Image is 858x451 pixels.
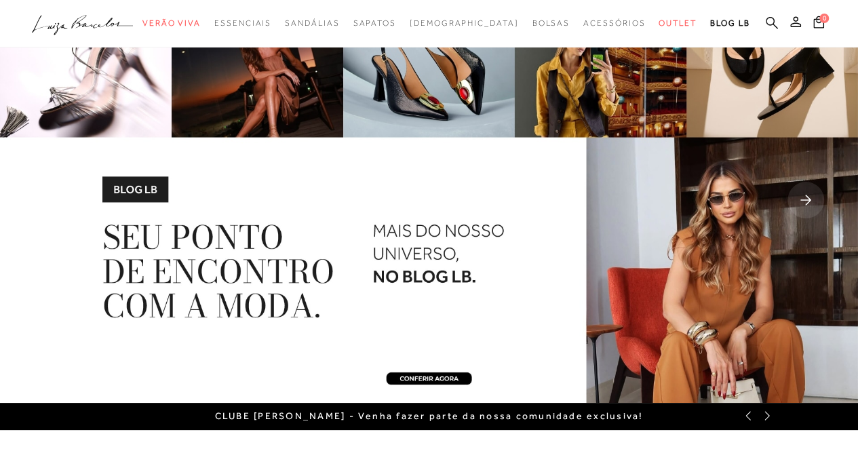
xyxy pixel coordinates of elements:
[215,410,644,421] a: CLUBE [PERSON_NAME] - Venha fazer parte da nossa comunidade exclusiva!
[532,11,570,36] a: categoryNavScreenReaderText
[353,11,395,36] a: categoryNavScreenReaderText
[583,11,645,36] a: categoryNavScreenReaderText
[809,15,828,33] button: 0
[659,18,697,28] span: Outlet
[583,18,645,28] span: Acessórios
[710,11,749,36] a: BLOG LB
[285,18,339,28] span: Sandálias
[353,18,395,28] span: Sapatos
[214,11,271,36] a: categoryNavScreenReaderText
[659,11,697,36] a: categoryNavScreenReaderText
[285,11,339,36] a: categoryNavScreenReaderText
[142,18,201,28] span: Verão Viva
[819,14,829,23] span: 0
[410,18,519,28] span: [DEMOGRAPHIC_DATA]
[142,11,201,36] a: categoryNavScreenReaderText
[410,11,519,36] a: noSubCategoriesText
[532,18,570,28] span: Bolsas
[710,18,749,28] span: BLOG LB
[214,18,271,28] span: Essenciais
